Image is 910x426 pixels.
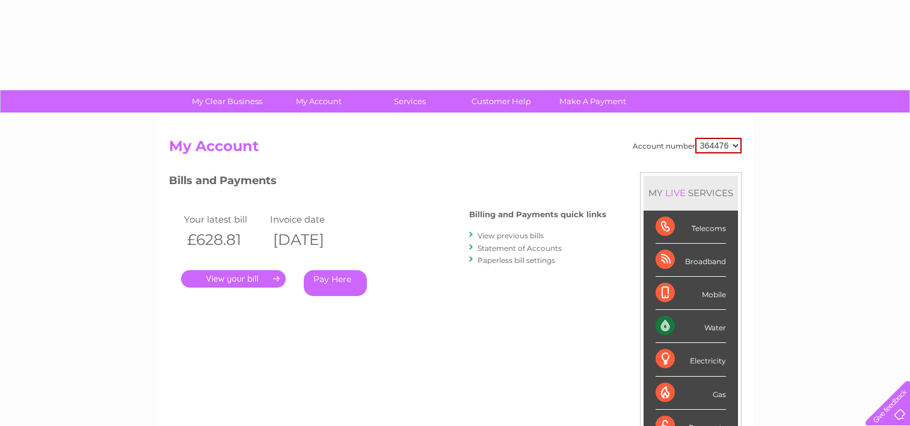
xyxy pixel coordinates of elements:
[656,277,726,310] div: Mobile
[656,244,726,277] div: Broadband
[267,227,354,252] th: [DATE]
[360,90,460,113] a: Services
[633,138,742,153] div: Account number
[543,90,642,113] a: Make A Payment
[663,187,688,199] div: LIVE
[656,343,726,376] div: Electricity
[656,211,726,244] div: Telecoms
[304,270,367,296] a: Pay Here
[478,244,562,253] a: Statement of Accounts
[177,90,277,113] a: My Clear Business
[656,377,726,410] div: Gas
[644,176,738,210] div: MY SERVICES
[267,211,354,227] td: Invoice date
[478,256,555,265] a: Paperless bill settings
[469,210,606,219] h4: Billing and Payments quick links
[181,270,286,288] a: .
[656,310,726,343] div: Water
[169,172,606,193] h3: Bills and Payments
[181,211,268,227] td: Your latest bill
[452,90,551,113] a: Customer Help
[169,138,742,161] h2: My Account
[269,90,368,113] a: My Account
[181,227,268,252] th: £628.81
[478,231,544,240] a: View previous bills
